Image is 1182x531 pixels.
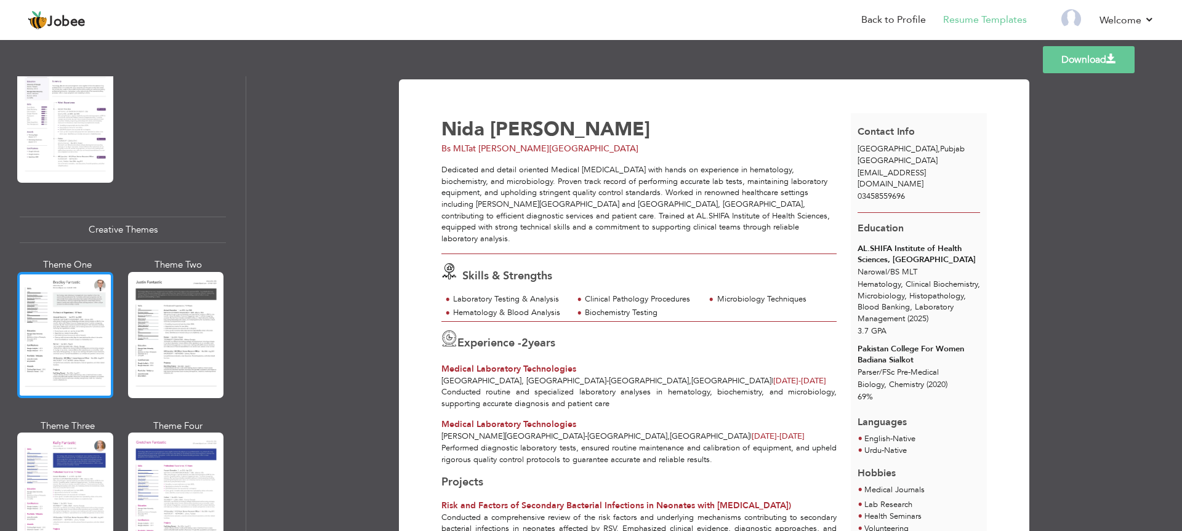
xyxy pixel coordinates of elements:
[771,375,773,386] span: |
[521,335,528,351] span: 2
[457,335,521,351] span: Experience -
[667,431,670,442] span: ,
[47,15,86,29] span: Jobee
[752,431,779,442] span: [DATE]
[864,484,925,495] span: Medical Journals
[28,10,86,30] a: Jobee
[462,268,552,284] span: Skills & Strengths
[858,406,907,429] span: Languages
[858,325,886,337] span: 3.7 GPA
[777,431,779,442] span: -
[468,143,638,154] span: at [PERSON_NAME][GEOGRAPHIC_DATA]
[858,243,980,266] div: AL.SHIFA Institute of Health Sciences, [GEOGRAPHIC_DATA]
[131,258,227,271] div: Theme Two
[858,391,873,402] span: 69%
[453,307,566,319] div: Hematology & Blood Analysis
[521,335,555,351] label: years
[490,116,650,142] span: [PERSON_NAME]
[858,266,917,277] span: Narowal BS MLT
[20,217,226,243] div: Creative Themes
[587,431,667,442] span: [GEOGRAPHIC_DATA]
[858,466,896,480] span: Hobbies
[1061,9,1081,29] img: Profile Img
[864,499,912,510] span: Lab Research
[858,279,980,324] span: Hematology, Clinical Biochemistry, Microbiology, Histopathology, Blood Banking, Laboratory Manage...
[858,167,926,190] span: [EMAIL_ADDRESS][DOMAIN_NAME]
[609,375,689,386] span: [GEOGRAPHIC_DATA]
[717,293,830,305] div: Microbiology Techniques
[441,116,484,142] span: Nida
[864,511,922,522] span: Health Seminars
[752,431,805,442] span: [DATE]
[606,375,609,386] span: -
[890,433,893,444] span: -
[864,445,907,457] li: Native
[20,420,116,433] div: Theme Three
[441,431,585,442] span: [PERSON_NAME][GEOGRAPHIC_DATA]
[858,191,905,202] span: 03458559696
[131,420,227,433] div: Theme Four
[773,375,801,386] span: [DATE]
[435,386,844,409] div: Conducted routine and specialized laboratory analyses in hematology, biochemistry, and microbiolo...
[750,431,752,442] span: |
[858,343,980,366] div: Pakistan College For Women Badiana Sialkot
[887,266,890,277] span: /
[907,313,928,324] span: (2025)
[861,13,926,27] a: Back to Profile
[864,433,890,444] span: English
[441,418,576,430] span: Medical Laboratory Technologies
[453,293,566,305] div: Laboratory Testing & Analysis
[864,445,882,456] span: Urdu
[798,375,801,386] span: -
[585,431,587,442] span: -
[879,367,882,378] span: /
[858,125,915,138] span: Contact Info
[441,375,606,386] span: [GEOGRAPHIC_DATA], [GEOGRAPHIC_DATA]
[858,367,939,378] span: Parser FSc Pre-Medical
[441,363,576,375] span: Medical Laboratory Technologies
[435,442,844,465] div: Performed diagnostic laboratory tests, ensured routine maintenance and calibration of equipment, ...
[943,13,1027,27] a: Resume Templates
[858,222,904,235] span: Education
[858,155,938,166] span: [GEOGRAPHIC_DATA]
[938,143,940,154] span: ,
[28,10,47,30] img: jobee.io
[1100,13,1154,28] a: Welcome
[20,258,116,271] div: Theme One
[691,375,771,386] span: [GEOGRAPHIC_DATA]
[441,164,837,244] div: Dedicated and detail oriented Medical [MEDICAL_DATA] with hands on experience in hematology, bioc...
[882,445,884,456] span: -
[773,375,826,386] span: [DATE]
[858,379,924,390] span: Biology, Chemistry
[864,433,915,445] li: Native
[927,379,947,390] span: (2020)
[441,143,468,154] span: Bs MLT
[851,143,987,166] div: Pubjab
[585,307,698,319] div: Biochemistry Testing
[689,375,691,386] span: ,
[441,500,791,511] span: Risk and Factors of Secondary Bacterial Infections in Neonates with [MEDICAL_DATA])
[858,143,938,154] span: [GEOGRAPHIC_DATA]
[1043,46,1135,73] a: Download
[585,293,698,305] div: Clinical Pathology Procedures
[441,474,483,490] span: Projects
[670,431,750,442] span: [GEOGRAPHIC_DATA]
